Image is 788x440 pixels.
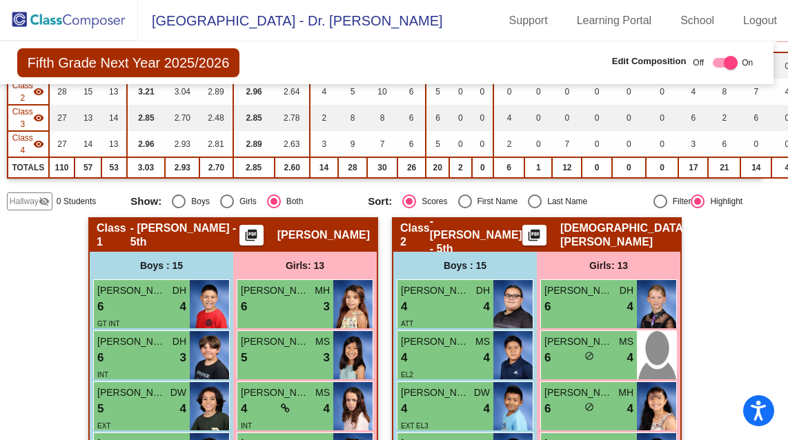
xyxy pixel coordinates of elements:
span: Class 3 [12,106,33,130]
span: DH [476,283,490,298]
td: 2.63 [275,131,310,157]
span: 4 [401,298,407,316]
td: 28 [338,157,367,178]
mat-radio-group: Select an option [368,194,595,208]
td: 2.48 [199,105,233,131]
td: 13 [101,79,127,105]
span: [PERSON_NAME] [544,386,613,400]
td: 2.85 [233,105,275,131]
td: 5 [426,131,449,157]
span: ATT [401,320,413,328]
td: 6 [397,131,426,157]
td: 6 [397,105,426,131]
td: 2.78 [275,105,310,131]
td: No teacher - TBD [8,131,49,157]
td: 0 [646,79,679,105]
td: 0 [646,105,679,131]
span: [PERSON_NAME] [97,283,166,298]
div: Girls: 13 [233,252,377,279]
span: Off [693,57,704,69]
td: 0 [612,131,646,157]
td: 9 [338,131,367,157]
span: Edit Composition [612,54,687,68]
td: 0 [582,131,612,157]
a: Logout [732,10,788,32]
span: 0 Students [57,195,96,208]
td: 14 [75,131,101,157]
td: 0 [646,131,679,157]
span: - [PERSON_NAME] - 5th [430,214,522,256]
td: 20 [426,157,449,178]
div: Girls: 13 [537,252,680,279]
span: EL2 [401,371,413,379]
td: 0 [646,157,679,178]
td: 0 [552,79,582,105]
td: 0 [524,79,552,105]
span: 5 [97,400,104,418]
span: 6 [544,298,551,316]
td: 2 [493,131,524,157]
td: 57 [75,157,101,178]
td: 2.89 [233,131,275,157]
span: Fifth Grade Next Year 2025/2026 [17,48,239,77]
td: 27 [49,131,75,157]
td: 6 [708,131,740,157]
span: 6 [241,298,247,316]
td: 13 [75,105,101,131]
span: [PERSON_NAME] [PERSON_NAME] [401,386,470,400]
span: 4 [180,298,186,316]
span: 4 [401,349,407,367]
span: MS [475,334,490,349]
div: Boys : 15 [90,252,233,279]
span: [PERSON_NAME] [241,334,310,349]
span: MS [619,334,633,349]
td: 0 [612,157,646,178]
span: 4 [180,400,186,418]
span: 6 [97,298,104,316]
td: 0 [472,105,494,131]
span: Class 1 [97,221,130,249]
td: 2 [310,105,338,131]
span: EXT EL3 [401,422,429,430]
td: 2.70 [199,157,233,178]
td: 2.89 [199,79,233,105]
td: 2.93 [165,131,199,157]
span: [PERSON_NAME] [PERSON_NAME] [401,334,470,349]
td: 0 [612,105,646,131]
td: 2.96 [233,79,275,105]
span: Class 4 [12,132,33,157]
td: 8 [708,79,740,105]
td: 7 [740,79,771,105]
td: 6 [493,157,524,178]
a: Learning Portal [566,10,663,32]
td: 0 [524,131,552,157]
span: [DEMOGRAPHIC_DATA][PERSON_NAME] [560,221,687,249]
td: 0 [472,157,494,178]
mat-icon: visibility [33,139,44,150]
td: 4 [493,105,524,131]
div: Highlight [705,195,742,208]
td: 2 [449,157,472,178]
td: 3.03 [127,157,166,178]
div: First Name [472,195,518,208]
span: DW [170,386,186,400]
td: 14 [101,105,127,131]
td: 2.81 [199,131,233,157]
td: 2.85 [127,105,166,131]
span: 3 [324,298,330,316]
td: 53 [101,157,127,178]
div: Last Name [542,195,587,208]
span: EXT [97,422,110,430]
td: 2.64 [275,79,310,105]
td: 10 [367,79,397,105]
td: 0 [582,157,612,178]
td: 0 [449,79,472,105]
td: 5 [426,79,449,105]
span: 4 [484,349,490,367]
span: do_not_disturb_alt [584,351,594,361]
td: 3.21 [127,79,166,105]
span: [PERSON_NAME] [241,283,310,298]
span: DH [620,283,633,298]
td: 6 [426,105,449,131]
span: 4 [627,349,633,367]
